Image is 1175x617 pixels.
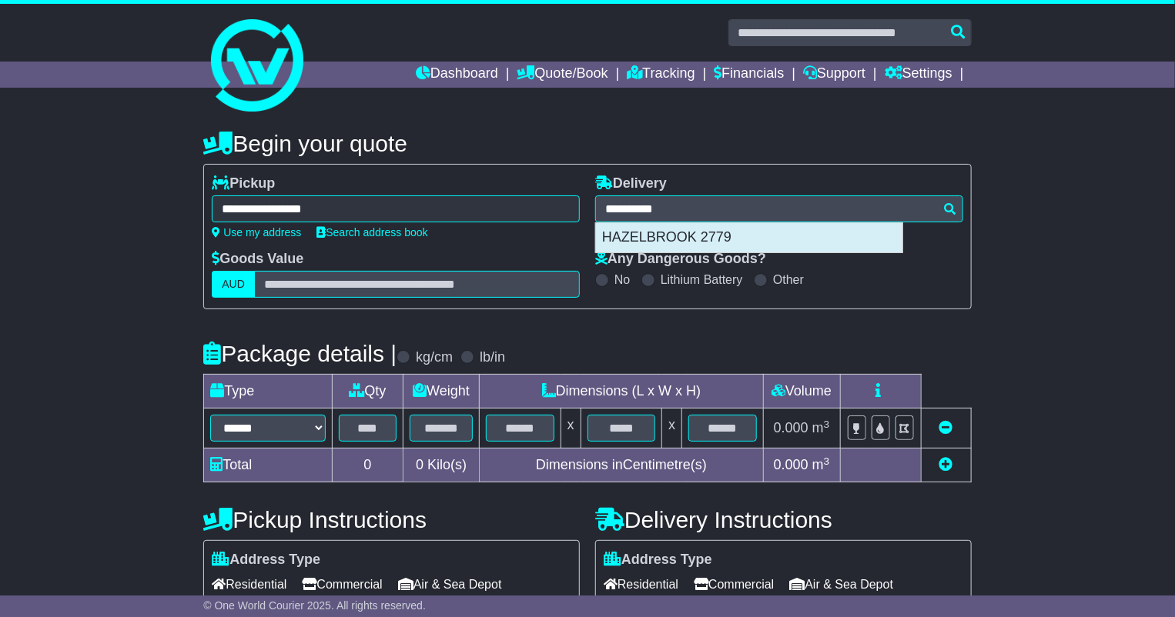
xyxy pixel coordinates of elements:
[403,375,480,409] td: Weight
[403,449,480,482] td: Kilo(s)
[561,409,581,449] td: x
[661,272,743,287] label: Lithium Battery
[662,409,682,449] td: x
[789,572,893,596] span: Air & Sea Depot
[212,226,301,238] a: Use my address
[416,457,423,472] span: 0
[824,455,830,467] sup: 3
[773,272,804,287] label: Other
[595,251,766,268] label: Any Dangerous Goods?
[824,419,830,430] sup: 3
[203,341,397,366] h4: Package details |
[694,572,774,596] span: Commercial
[885,62,952,88] a: Settings
[203,599,426,612] span: © One World Courier 2025. All rights reserved.
[812,457,830,472] span: m
[595,175,667,192] label: Delivery
[627,62,695,88] a: Tracking
[596,223,902,252] div: HAZELBROOK 2779
[416,62,498,88] a: Dashboard
[939,457,953,472] a: Add new item
[212,271,255,298] label: AUD
[333,449,403,482] td: 0
[774,457,808,472] span: 0.000
[774,420,808,435] span: 0.000
[604,552,712,569] label: Address Type
[595,195,963,222] typeahead: Please provide city
[595,507,972,532] h4: Delivery Instructions
[398,572,502,596] span: Air & Sea Depot
[212,552,320,569] label: Address Type
[302,572,382,596] span: Commercial
[604,572,678,596] span: Residential
[480,349,505,366] label: lb/in
[939,420,953,435] a: Remove this item
[212,251,303,268] label: Goods Value
[517,62,608,88] a: Quote/Book
[803,62,865,88] a: Support
[212,175,275,192] label: Pickup
[416,349,453,366] label: kg/cm
[714,62,784,88] a: Financials
[212,572,286,596] span: Residential
[203,131,971,156] h4: Begin your quote
[333,375,403,409] td: Qty
[614,272,630,287] label: No
[480,449,763,482] td: Dimensions in Centimetre(s)
[763,375,840,409] td: Volume
[812,420,830,435] span: m
[204,449,333,482] td: Total
[316,226,427,238] a: Search address book
[203,507,580,532] h4: Pickup Instructions
[480,375,763,409] td: Dimensions (L x W x H)
[204,375,333,409] td: Type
